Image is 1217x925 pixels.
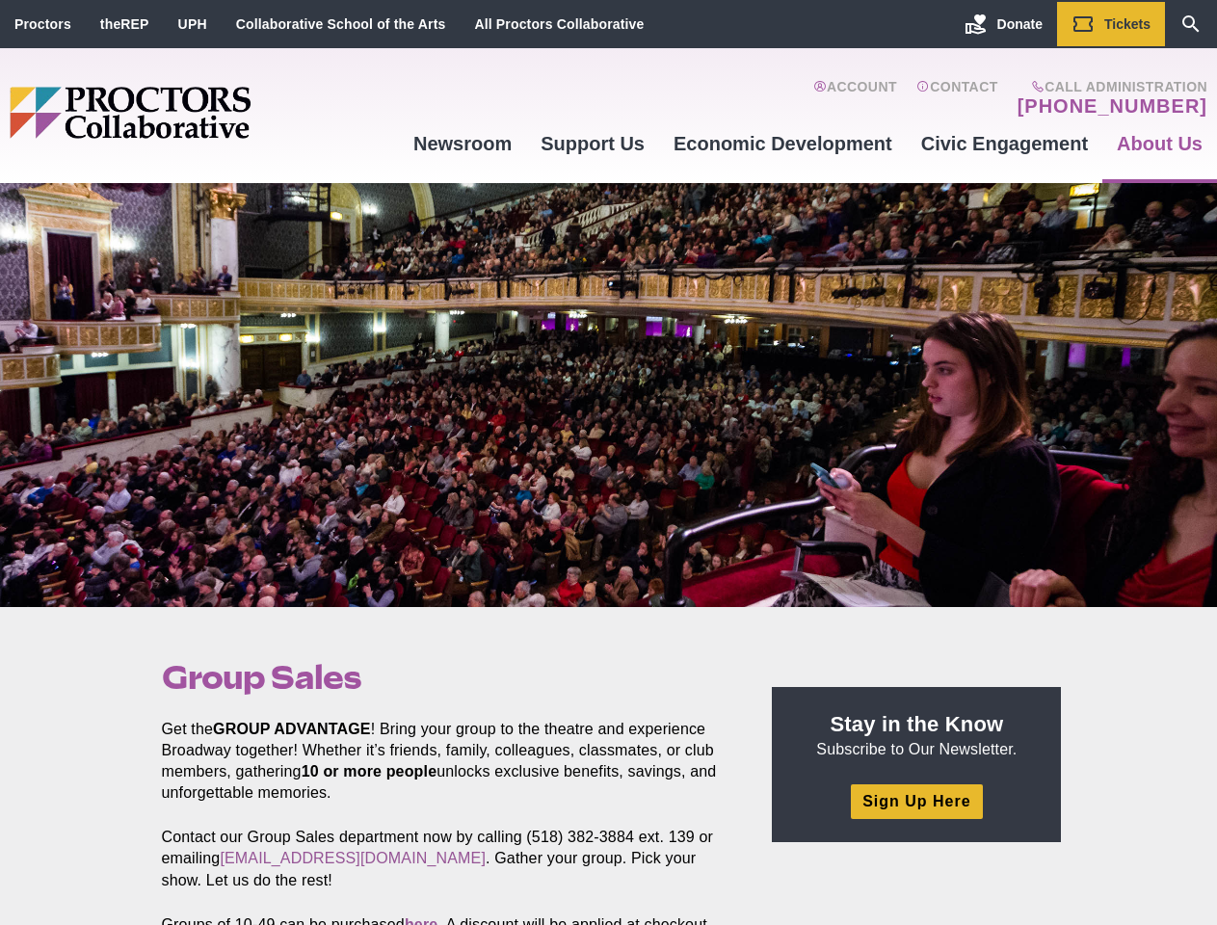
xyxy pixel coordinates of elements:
[220,850,486,866] a: [EMAIL_ADDRESS][DOMAIN_NAME]
[1018,94,1207,118] a: [PHONE_NUMBER]
[162,827,728,890] p: Contact our Group Sales department now by calling (518) 382-3884 ext. 139 or emailing . Gather yo...
[10,87,399,139] img: Proctors logo
[813,79,897,118] a: Account
[178,16,207,32] a: UPH
[1057,2,1165,46] a: Tickets
[1012,79,1207,94] span: Call Administration
[907,118,1102,170] a: Civic Engagement
[659,118,907,170] a: Economic Development
[526,118,659,170] a: Support Us
[474,16,644,32] a: All Proctors Collaborative
[162,719,728,804] p: Get the ! Bring your group to the theatre and experience Broadway together! Whether it’s friends,...
[14,16,71,32] a: Proctors
[916,79,998,118] a: Contact
[1165,2,1217,46] a: Search
[795,710,1038,760] p: Subscribe to Our Newsletter.
[236,16,446,32] a: Collaborative School of the Arts
[100,16,149,32] a: theREP
[302,763,437,780] strong: 10 or more people
[950,2,1057,46] a: Donate
[851,784,982,818] a: Sign Up Here
[213,721,371,737] strong: GROUP ADVANTAGE
[831,712,1004,736] strong: Stay in the Know
[1104,16,1151,32] span: Tickets
[1102,118,1217,170] a: About Us
[399,118,526,170] a: Newsroom
[997,16,1043,32] span: Donate
[162,659,728,696] h1: Group Sales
